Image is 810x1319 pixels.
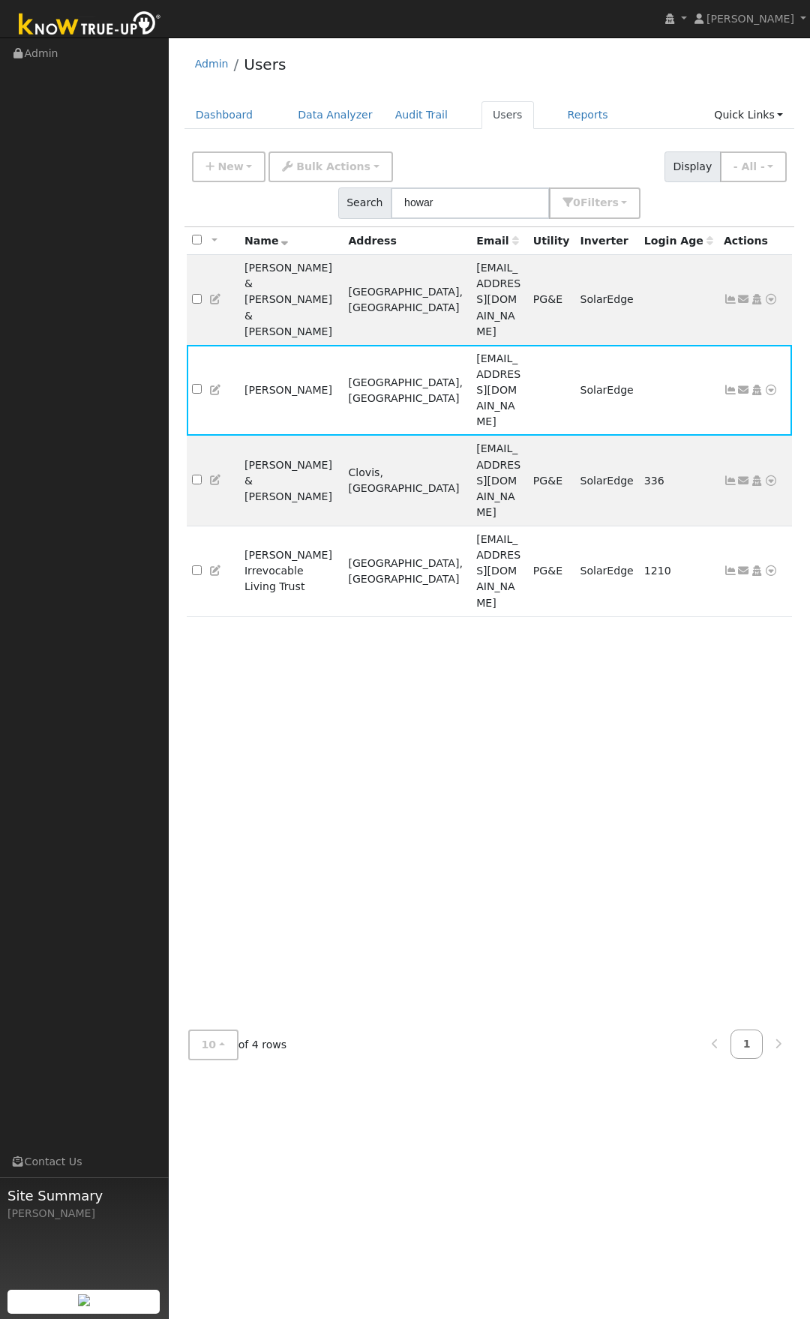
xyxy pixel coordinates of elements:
[533,233,570,249] div: Utility
[764,292,778,307] a: Other actions
[343,345,471,436] td: [GEOGRAPHIC_DATA], [GEOGRAPHIC_DATA]
[764,382,778,398] a: Other actions
[730,1030,763,1059] a: 1
[644,475,664,487] span: 10/22/2024 8:15:15 PM
[724,384,737,396] a: Show Graph
[7,1206,160,1222] div: [PERSON_NAME]
[239,255,343,346] td: [PERSON_NAME] & [PERSON_NAME] & [PERSON_NAME]
[343,436,471,526] td: Clovis, [GEOGRAPHIC_DATA]
[239,436,343,526] td: [PERSON_NAME] & [PERSON_NAME]
[764,563,778,579] a: Other actions
[338,187,391,218] span: Search
[580,475,633,487] span: SolarEdge
[556,101,619,129] a: Reports
[724,233,787,249] div: Actions
[268,151,392,182] button: Bulk Actions
[343,526,471,617] td: [GEOGRAPHIC_DATA], [GEOGRAPHIC_DATA]
[737,563,751,579] a: Don.howard1@sbcglobal.net
[209,384,223,396] a: Edit User
[209,474,223,486] a: Edit User
[720,151,787,182] button: - All -
[391,187,550,218] input: Search
[737,473,751,489] a: lelandkhoward@gmail.com
[476,442,520,517] span: [EMAIL_ADDRESS][DOMAIN_NAME]
[348,233,466,249] div: Address
[7,1186,160,1206] span: Site Summary
[750,293,763,305] a: Login As
[209,565,223,577] a: Edit User
[737,382,751,398] a: danielhoward531@gmail.com
[244,235,289,247] span: Name
[192,151,266,182] button: New
[644,565,671,577] span: 06/01/2022 8:57:27 PM
[644,235,713,247] span: Days since last login
[549,187,640,218] button: 0Filters
[476,235,518,247] span: Email
[239,345,343,436] td: [PERSON_NAME]
[239,526,343,617] td: [PERSON_NAME] Irrevocable Living Trust
[724,293,737,305] a: Show Graph
[764,473,778,489] a: Other actions
[11,8,169,42] img: Know True-Up
[580,565,633,577] span: SolarEdge
[188,1030,238,1060] button: 10
[476,262,520,337] span: [EMAIL_ADDRESS][DOMAIN_NAME]
[184,101,265,129] a: Dashboard
[476,533,520,608] span: [EMAIL_ADDRESS][DOMAIN_NAME]
[612,196,618,208] span: s
[533,293,562,305] span: PG&E
[244,55,286,73] a: Users
[188,1030,287,1060] span: of 4 rows
[580,384,633,396] span: SolarEdge
[296,160,370,172] span: Bulk Actions
[580,293,633,305] span: SolarEdge
[724,475,737,487] a: Show Graph
[476,352,520,427] span: [EMAIL_ADDRESS][DOMAIN_NAME]
[750,565,763,577] a: Login As
[209,293,223,305] a: Edit User
[580,233,633,249] div: Inverter
[580,196,619,208] span: Filter
[195,58,229,70] a: Admin
[706,13,794,25] span: [PERSON_NAME]
[481,101,534,129] a: Users
[384,101,459,129] a: Audit Trail
[750,384,763,396] a: Login As
[737,292,751,307] a: hwc33340@netptc.net
[703,101,794,129] a: Quick Links
[724,565,737,577] a: Show Graph
[533,565,562,577] span: PG&E
[533,475,562,487] span: PG&E
[343,255,471,346] td: [GEOGRAPHIC_DATA], [GEOGRAPHIC_DATA]
[217,160,243,172] span: New
[78,1294,90,1306] img: retrieve
[286,101,384,129] a: Data Analyzer
[664,151,721,182] span: Display
[202,1039,217,1051] span: 10
[750,475,763,487] a: Login As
